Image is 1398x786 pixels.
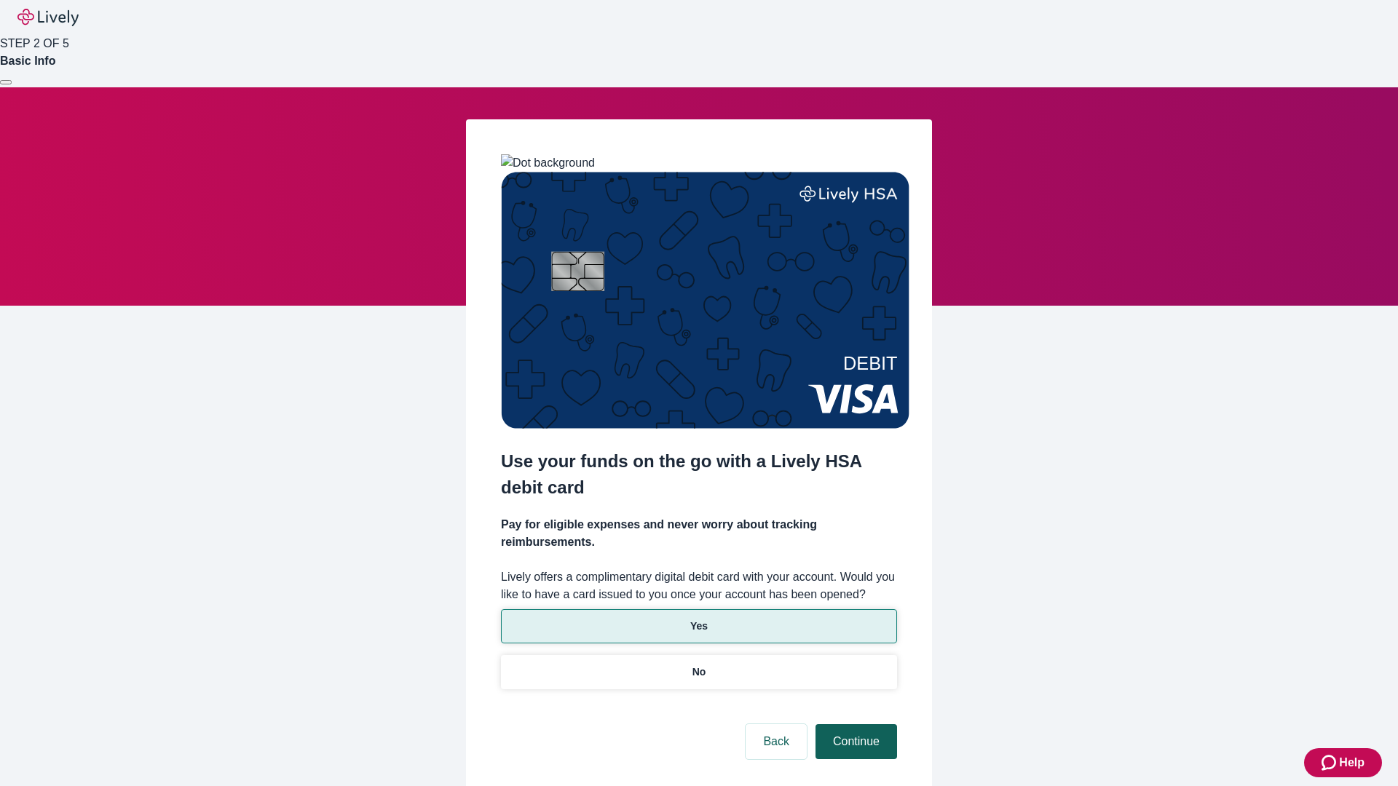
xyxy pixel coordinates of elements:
[1322,754,1339,771] svg: Zendesk support icon
[501,448,897,501] h2: Use your funds on the go with a Lively HSA debit card
[501,609,897,643] button: Yes
[1339,754,1365,771] span: Help
[690,619,708,634] p: Yes
[17,9,79,26] img: Lively
[501,568,897,603] label: Lively offers a complimentary digital debit card with your account. Would you like to have a card...
[501,655,897,689] button: No
[692,664,706,680] p: No
[501,172,909,429] img: Debit card
[501,516,897,551] h4: Pay for eligible expenses and never worry about tracking reimbursements.
[815,724,897,759] button: Continue
[746,724,807,759] button: Back
[1304,748,1382,777] button: Zendesk support iconHelp
[501,154,595,172] img: Dot background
